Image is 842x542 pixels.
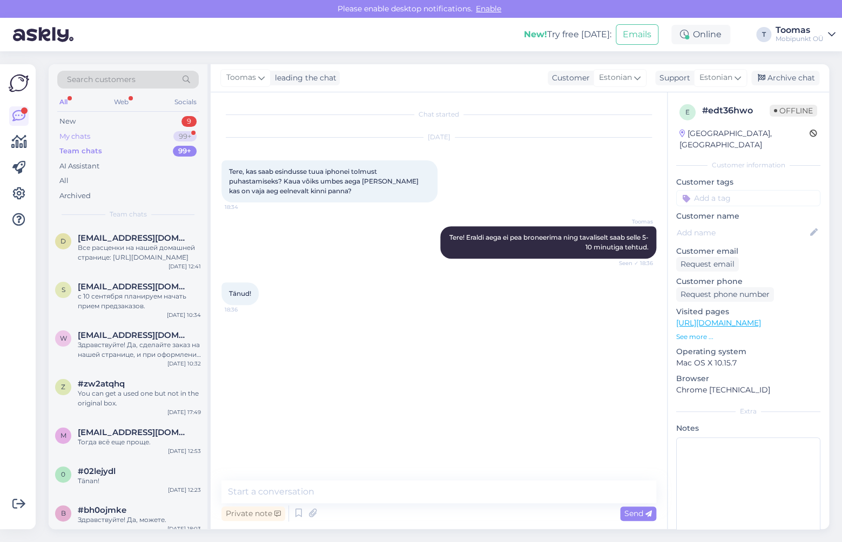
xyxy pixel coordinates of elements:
[676,306,820,317] p: Visited pages
[60,334,67,342] span: w
[676,160,820,170] div: Customer information
[9,73,29,93] img: Askly Logo
[676,357,820,369] p: Mac OS X 10.15.7
[78,505,126,515] span: #bh0ojmke
[616,24,658,45] button: Emails
[676,346,820,357] p: Operating system
[169,262,201,270] div: [DATE] 12:41
[78,243,201,262] div: Все расценки на нашей домашней странице: [URL][DOMAIN_NAME]
[676,190,820,206] input: Add a tag
[229,289,251,297] span: Tänud!
[671,25,730,44] div: Online
[676,211,820,222] p: Customer name
[173,131,197,142] div: 99+
[677,227,808,239] input: Add name
[612,259,653,267] span: Seen ✓ 18:36
[548,72,590,84] div: Customer
[59,146,102,157] div: Team chats
[78,379,125,389] span: #zw2atqhq
[59,116,76,127] div: New
[676,423,820,434] p: Notes
[226,72,256,84] span: Toomas
[225,306,265,314] span: 18:36
[78,292,201,311] div: с 10 сентября планируем начать прием предзаказов.
[655,72,690,84] div: Support
[61,383,65,391] span: z
[172,95,199,109] div: Socials
[59,161,99,172] div: AI Assistant
[612,218,653,226] span: Toomas
[676,318,761,328] a: [URL][DOMAIN_NAME]
[78,437,201,447] div: Тогда всё еще проще.
[221,132,656,142] div: [DATE]
[61,470,65,478] span: 0
[112,95,131,109] div: Web
[167,408,201,416] div: [DATE] 17:49
[167,311,201,319] div: [DATE] 10:34
[770,105,817,117] span: Offline
[78,389,201,408] div: You can get a used one but not in the original box.
[679,128,810,151] div: [GEOGRAPHIC_DATA], [GEOGRAPHIC_DATA]
[59,131,90,142] div: My chats
[599,72,632,84] span: Estonian
[699,72,732,84] span: Estonian
[751,71,819,85] div: Archive chat
[776,26,824,35] div: Toomas
[78,466,116,476] span: #02lejydl
[676,257,739,272] div: Request email
[61,509,66,517] span: b
[225,203,265,211] span: 18:34
[676,373,820,384] p: Browser
[167,525,201,533] div: [DATE] 18:03
[57,95,70,109] div: All
[776,35,824,43] div: Mobipunkt OÜ
[60,431,66,439] span: m
[78,428,190,437] span: maksim@tkd.ee
[59,175,69,186] div: All
[624,509,652,518] span: Send
[449,233,649,251] span: Tere! Eraldi aega ei pea broneerima ning tavaliselt saab selle 5-10 minutiga tehtud.
[685,108,690,116] span: e
[676,384,820,396] p: Chrome [TECHNICAL_ID]
[473,4,504,13] span: Enable
[167,360,201,368] div: [DATE] 10:32
[78,515,201,525] div: Здравствуйте! Да, можете.
[59,191,91,201] div: Archived
[702,104,770,117] div: # edt36hwo
[78,282,190,292] span: skomarova01@gmail.com
[67,74,136,85] span: Search customers
[78,476,201,486] div: Tänan!
[676,332,820,342] p: See more ...
[168,447,201,455] div: [DATE] 12:53
[78,233,190,243] span: dudeme@live.ru
[78,330,190,340] span: whisureik@gmail.com
[181,116,197,127] div: 9
[756,27,771,42] div: T
[676,177,820,188] p: Customer tags
[676,287,774,302] div: Request phone number
[524,28,611,41] div: Try free [DATE]:
[776,26,836,43] a: ToomasMobipunkt OÜ
[110,209,147,219] span: Team chats
[60,237,66,245] span: d
[221,110,656,119] div: Chat started
[78,340,201,360] div: Здравствуйте! Да, сделайте заказ на нашей странице, и при оформлении заказа укажите, кроме ваших ...
[676,246,820,257] p: Customer email
[173,146,197,157] div: 99+
[168,486,201,494] div: [DATE] 12:23
[676,276,820,287] p: Customer phone
[221,506,285,521] div: Private note
[524,29,547,39] b: New!
[271,72,336,84] div: leading the chat
[62,286,65,294] span: s
[229,167,420,195] span: Tere, kas saab esindusse tuua iphonei tolmust puhastamiseks? Kaua võiks umbes aega [PERSON_NAME] ...
[676,406,820,416] div: Extra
